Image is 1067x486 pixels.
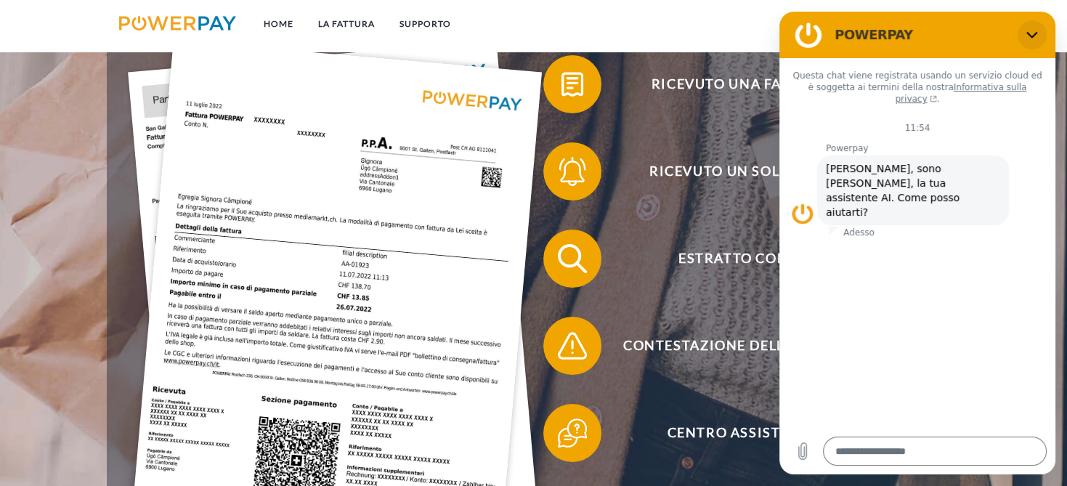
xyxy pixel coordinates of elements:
button: Estratto conto [543,230,921,288]
iframe: Finestra di messaggistica [779,12,1055,474]
img: qb_warning.svg [554,328,591,364]
a: CG [880,11,918,37]
span: Ricevuto una fattura? [565,55,921,113]
a: LA FATTURA [306,11,387,37]
span: Ricevuto un sollecito? [565,142,921,201]
a: Supporto [387,11,463,37]
button: Contestazione della fattura [543,317,921,375]
span: Estratto conto [565,230,921,288]
button: Ricevuto una fattura? [543,55,921,113]
span: Contestazione della fattura [565,317,921,375]
button: Centro assistenza [543,404,921,462]
img: qb_bill.svg [554,66,591,102]
button: Ricevuto un sollecito? [543,142,921,201]
a: Home [251,11,306,37]
span: Centro assistenza [565,404,921,462]
img: qb_bell.svg [554,153,591,190]
img: qb_search.svg [554,240,591,277]
img: logo-powerpay.svg [119,16,236,31]
img: qb_help.svg [554,415,591,451]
